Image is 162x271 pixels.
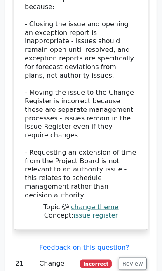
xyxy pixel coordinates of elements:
a: change theme [71,203,119,211]
button: Review [119,257,147,270]
a: Feedback on this question? [39,243,129,251]
span: Incorrect [80,260,112,268]
div: Topic: [20,203,142,212]
a: issue register [73,211,118,219]
div: Concept: [20,211,142,220]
